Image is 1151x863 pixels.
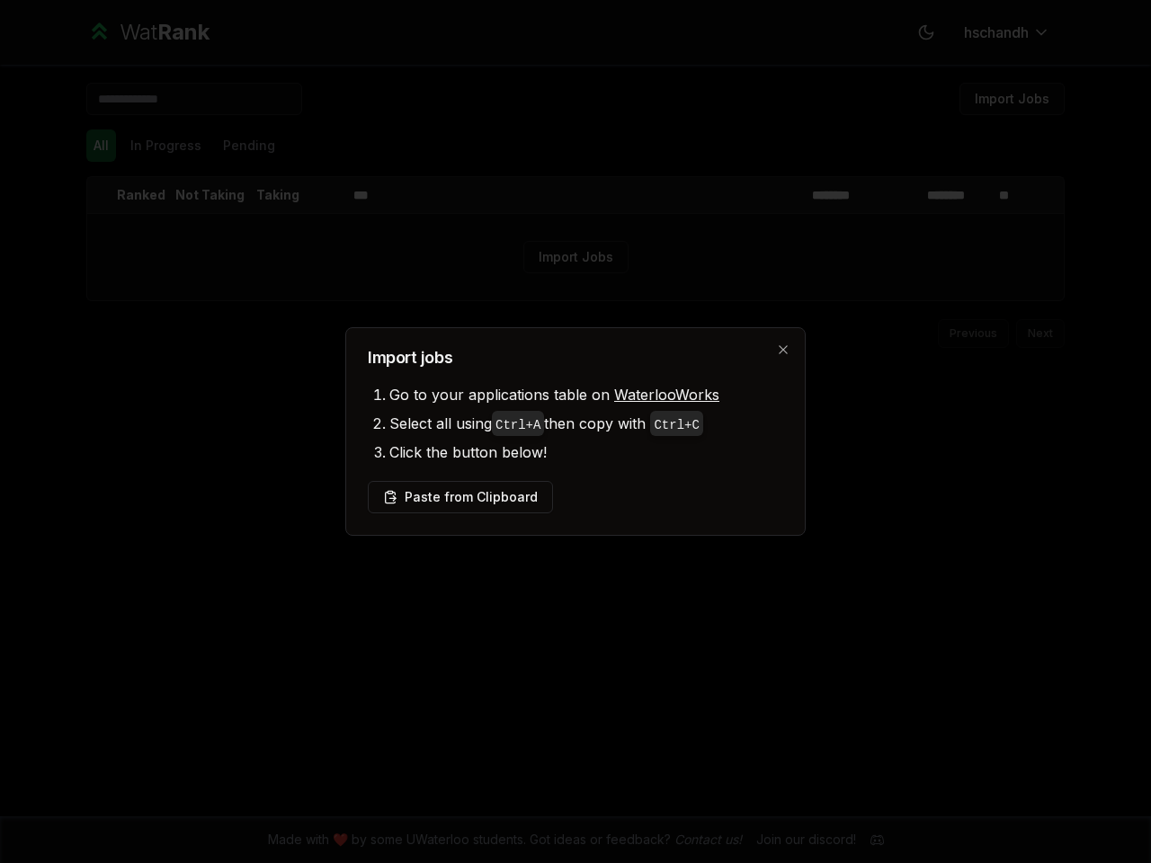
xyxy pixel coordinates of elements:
[389,380,783,409] li: Go to your applications table on
[614,386,719,404] a: WaterlooWorks
[368,350,783,366] h2: Import jobs
[368,481,553,513] button: Paste from Clipboard
[389,409,783,438] li: Select all using then copy with
[495,418,540,432] code: Ctrl+ A
[654,418,699,432] code: Ctrl+ C
[389,438,783,467] li: Click the button below!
